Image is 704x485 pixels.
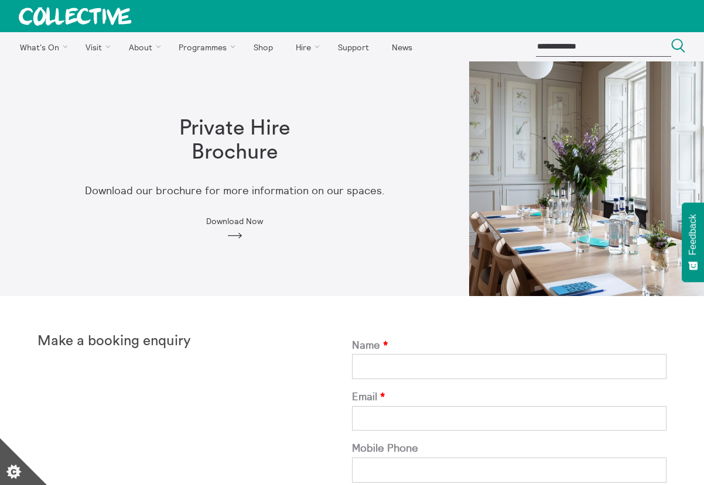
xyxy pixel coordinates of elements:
[206,216,263,226] span: Download Now
[286,32,326,61] a: Hire
[85,185,385,197] p: Download our brochure for more information on our spaces.
[469,61,704,296] img: Observatory Library Meeting Set Up 1
[118,32,166,61] a: About
[327,32,379,61] a: Support
[352,391,667,403] label: Email
[37,334,191,348] strong: Make a booking enquiry
[352,339,667,352] label: Name
[243,32,283,61] a: Shop
[169,32,241,61] a: Programmes
[352,442,667,455] label: Mobile Phone
[160,116,310,165] h1: Private Hire Brochure
[9,32,73,61] a: What's On
[682,202,704,282] button: Feedback - Show survey
[76,32,117,61] a: Visit
[381,32,422,61] a: News
[688,214,698,255] span: Feedback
